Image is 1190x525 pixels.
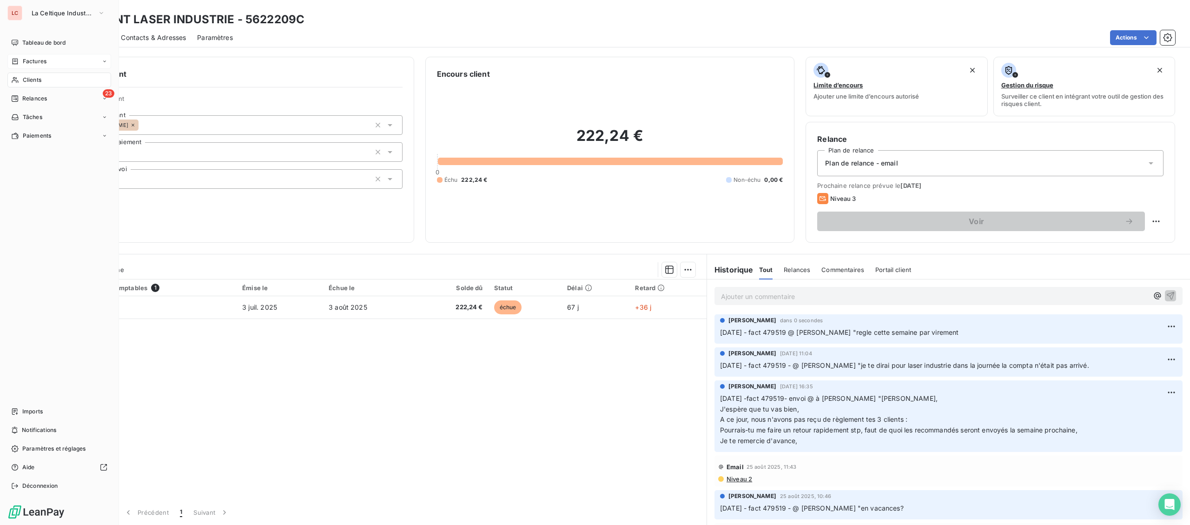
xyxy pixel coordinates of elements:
[461,176,487,184] span: 222,24 €
[780,318,823,323] span: dans 0 secondes
[90,284,231,292] div: Pièces comptables
[23,132,51,140] span: Paiements
[900,182,921,189] span: [DATE]
[139,121,146,129] input: Ajouter une valeur
[121,33,186,42] span: Contacts & Adresses
[242,284,317,292] div: Émise le
[720,328,959,336] span: [DATE] - fact 479519 @ [PERSON_NAME] "regle cette semaine par virement
[119,175,126,183] input: Ajouter une valeur
[780,351,812,356] span: [DATE] 11:04
[7,505,65,519] img: Logo LeanPay
[22,445,86,453] span: Paramètres et réglages
[720,361,1089,369] span: [DATE] - fact 479519 - @ [PERSON_NAME] "je te dirai pour laser industrie dans la journée la compt...
[22,426,56,434] span: Notifications
[494,300,522,314] span: échue
[22,39,66,47] span: Tableau de bord
[567,303,579,311] span: 67 j
[813,81,863,89] span: Limite d’encours
[728,492,776,500] span: [PERSON_NAME]
[821,266,864,273] span: Commentaires
[75,95,403,108] span: Propriétés Client
[707,264,754,275] h6: Historique
[23,57,46,66] span: Factures
[817,212,1145,231] button: Voir
[22,94,47,103] span: Relances
[174,503,188,522] button: 1
[82,11,304,28] h3: LORIENT LASER INDUSTRIE - 5622209C
[875,266,911,273] span: Portail client
[720,437,798,445] span: Je te remercie d'avance,
[567,284,624,292] div: Délai
[727,463,744,471] span: Email
[728,349,776,358] span: [PERSON_NAME]
[242,303,277,311] span: 3 juil. 2025
[422,303,483,312] span: 222,24 €
[720,426,1078,434] span: Pourrais-tu me faire un retour rapidement stp, faut de quoi les recommandés seront envoyés la sem...
[1110,30,1157,45] button: Actions
[7,6,22,20] div: LC
[720,394,938,402] span: [DATE] -fact 479519- envoi @ à [PERSON_NAME] "[PERSON_NAME],
[22,482,58,490] span: Déconnexion
[329,284,411,292] div: Échue le
[23,113,42,121] span: Tâches
[828,218,1124,225] span: Voir
[1158,493,1181,516] div: Open Intercom Messenger
[7,460,111,475] a: Aide
[437,126,783,154] h2: 222,24 €
[764,176,783,184] span: 0,00 €
[728,382,776,391] span: [PERSON_NAME]
[103,89,114,98] span: 23
[830,195,856,202] span: Niveau 3
[817,133,1164,145] h6: Relance
[720,504,904,512] span: [DATE] - fact 479519 - @ [PERSON_NAME] "en vacances?
[813,93,919,100] span: Ajouter une limite d’encours autorisé
[494,284,556,292] div: Statut
[422,284,483,292] div: Solde dû
[784,266,810,273] span: Relances
[32,9,94,17] span: La Celtique Industrielle
[22,463,35,472] span: Aide
[726,475,752,483] span: Niveau 2
[635,284,701,292] div: Retard
[734,176,760,184] span: Non-échu
[993,57,1175,116] button: Gestion du risqueSurveiller ce client en intégrant votre outil de gestion des risques client.
[817,182,1164,189] span: Prochaine relance prévue le
[1001,93,1167,107] span: Surveiller ce client en intégrant votre outil de gestion des risques client.
[780,384,813,389] span: [DATE] 16:35
[56,68,403,80] h6: Informations client
[151,284,159,292] span: 1
[180,508,182,517] span: 1
[780,493,831,499] span: 25 août 2025, 10:46
[825,159,898,168] span: Plan de relance - email
[22,407,43,416] span: Imports
[806,57,987,116] button: Limite d’encoursAjouter une limite d’encours autorisé
[720,405,799,413] span: J'espère que tu vas bien,
[197,33,233,42] span: Paramètres
[747,464,797,470] span: 25 août 2025, 11:43
[436,168,439,176] span: 0
[1001,81,1053,89] span: Gestion du risque
[23,76,41,84] span: Clients
[728,316,776,325] span: [PERSON_NAME]
[635,303,651,311] span: +36 j
[444,176,458,184] span: Échu
[118,503,174,522] button: Précédent
[759,266,773,273] span: Tout
[437,68,490,80] h6: Encours client
[188,503,235,522] button: Suivant
[720,415,907,423] span: A ce jour, nous n'avons pas reçu de règlement tes 3 clients :
[329,303,367,311] span: 3 août 2025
